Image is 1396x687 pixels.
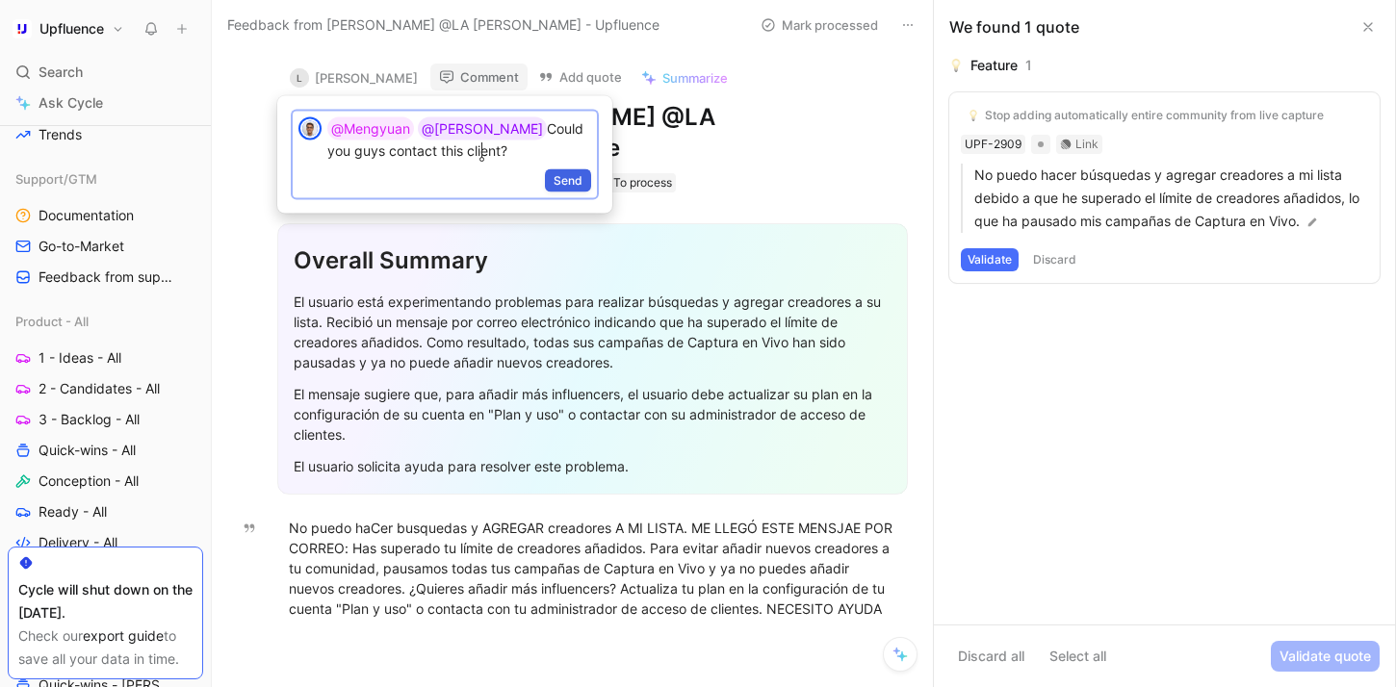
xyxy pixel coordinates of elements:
div: @Mengyuan [331,117,410,140]
button: Send [545,169,591,192]
img: avatar [300,119,320,139]
p: Could you guys contact this client? [327,117,591,161]
span: Send [554,171,582,191]
div: @[PERSON_NAME] [422,117,543,140]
